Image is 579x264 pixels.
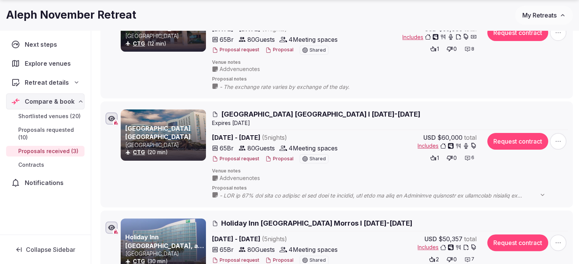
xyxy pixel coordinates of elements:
[125,149,204,156] div: (20 min)
[212,257,259,264] button: Proposal request
[515,6,573,25] button: My Retreats
[212,47,259,53] button: Proposal request
[262,25,287,33] span: ( 5 night s )
[418,243,477,251] button: Includes
[6,8,136,22] h1: Aleph November Retreat
[453,256,457,263] span: 0
[220,83,365,91] span: - The exchange rate varies by exchange of the day.
[220,35,234,44] span: 65 Br
[265,156,293,162] button: Proposal
[25,97,75,106] span: Compare & book
[453,45,457,53] span: 0
[428,44,441,54] button: 1
[220,245,234,254] span: 65 Br
[125,32,204,40] p: [GEOGRAPHIC_DATA]
[289,245,338,254] span: 4 Meeting spaces
[125,40,204,47] div: (12 min)
[212,234,346,243] span: [DATE] - [DATE]
[6,55,85,71] a: Explore venues
[18,126,81,141] span: Proposals requested (10)
[309,48,326,52] span: Shared
[25,59,74,68] span: Explore venues
[18,161,44,169] span: Contracts
[444,44,459,54] button: 0
[220,174,260,182] span: Add venue notes
[212,59,568,66] span: Venue notes
[220,144,234,153] span: 65 Br
[436,256,439,263] span: 2
[125,233,204,258] a: Holiday Inn [GEOGRAPHIC_DATA], an [GEOGRAPHIC_DATA]
[18,147,78,155] span: Proposals received (3)
[212,119,568,127] div: Expire s [DATE]
[471,46,474,52] span: 8
[221,109,420,119] span: [GEOGRAPHIC_DATA] [GEOGRAPHIC_DATA] I [DATE]-[DATE]
[262,134,287,141] span: ( 5 night s )
[464,133,477,142] span: total
[212,133,346,142] span: [DATE] - [DATE]
[453,154,457,162] span: 0
[309,258,326,262] span: Shared
[265,257,293,264] button: Proposal
[212,185,568,191] span: Proposal notes
[212,76,568,82] span: Proposal notes
[212,156,259,162] button: Proposal request
[289,144,338,153] span: 4 Meeting spaces
[6,36,85,52] a: Next steps
[133,40,145,47] button: CTG
[247,144,275,153] span: 80 Guests
[265,47,293,53] button: Proposal
[26,246,75,253] span: Collapse Sidebar
[289,35,338,44] span: 4 Meeting spaces
[309,157,326,161] span: Shared
[487,133,548,150] button: Request contract
[125,16,191,32] a: Hotel [GEOGRAPHIC_DATA]
[418,142,477,150] button: Includes
[212,168,568,174] span: Venue notes
[464,234,477,243] span: total
[6,111,85,122] a: Shortlisted venues (20)
[423,133,436,142] span: USD
[6,125,85,143] a: Proposals requested (10)
[220,192,553,199] span: - LOR ip 67% dol sita co adipisc el sed doei te incidid, utl etdo ma aliq en Adminimve quisnostr ...
[18,112,81,120] span: Shortlisted venues (20)
[6,146,85,157] a: Proposals received (3)
[125,250,204,258] p: [GEOGRAPHIC_DATA]
[437,133,463,142] span: $60,000
[6,175,85,191] a: Notifications
[262,235,287,243] span: ( 5 night s )
[247,35,275,44] span: 80 Guests
[125,141,204,149] p: [GEOGRAPHIC_DATA]
[402,33,477,41] button: Includes
[437,154,439,162] span: 1
[221,218,412,228] span: Holiday Inn [GEOGRAPHIC_DATA] Morros I [DATE]-[DATE]
[437,45,439,53] span: 1
[6,160,85,170] a: Contracts
[444,153,459,163] button: 0
[439,234,463,243] span: $50,357
[6,241,85,258] button: Collapse Sidebar
[247,245,275,254] span: 80 Guests
[133,149,145,155] a: CTG
[25,40,60,49] span: Next steps
[220,65,260,73] span: Add venue notes
[25,178,67,187] span: Notifications
[487,234,548,251] button: Request contract
[424,234,437,243] span: USD
[471,256,474,262] span: 7
[522,11,557,19] span: My Retreats
[487,24,548,41] button: Request contract
[471,155,474,161] span: 6
[125,125,191,141] a: [GEOGRAPHIC_DATA] [GEOGRAPHIC_DATA]
[133,40,145,47] a: CTG
[428,153,441,163] button: 1
[25,78,69,87] span: Retreat details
